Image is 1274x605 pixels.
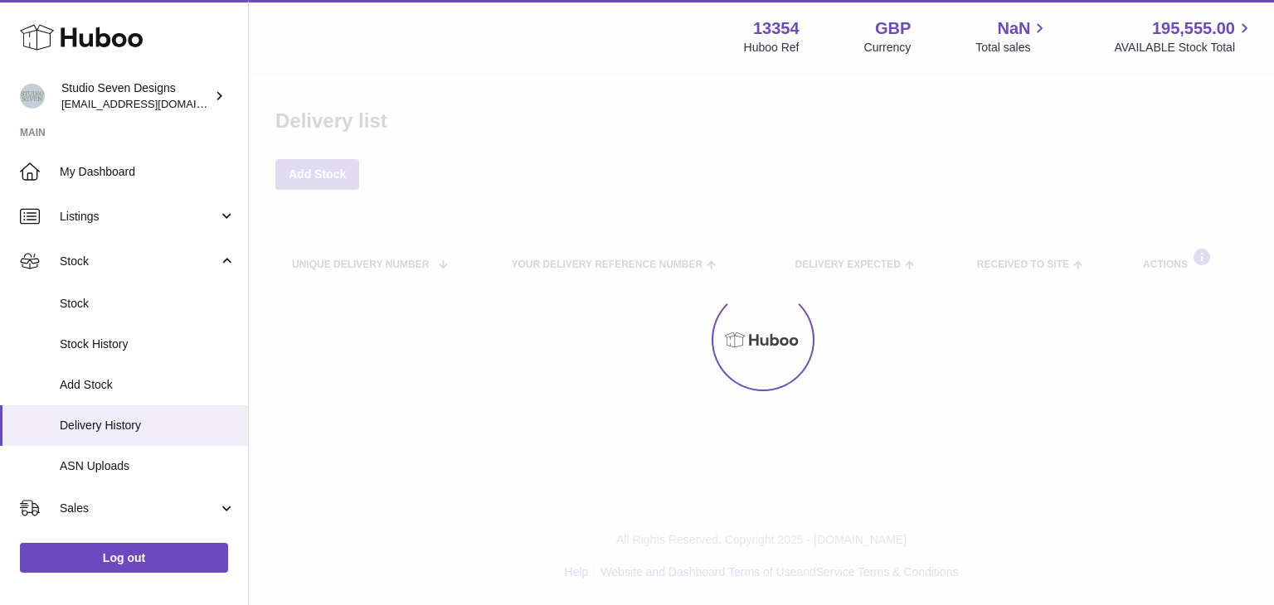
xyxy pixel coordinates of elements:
span: Stock [60,254,218,269]
img: contact.studiosevendesigns@gmail.com [20,84,45,109]
div: Currency [864,40,912,56]
span: Total sales [975,40,1049,56]
span: Sales [60,501,218,516]
strong: GBP [875,17,911,40]
a: NaN Total sales [975,17,1049,56]
a: Log out [20,543,228,573]
span: Delivery History [60,418,236,433]
span: 195,555.00 [1152,17,1235,40]
span: AVAILABLE Stock Total [1114,40,1254,56]
span: My Dashboard [60,164,236,180]
strong: 13354 [753,17,800,40]
div: Huboo Ref [744,40,800,56]
span: NaN [997,17,1030,40]
span: ASN Uploads [60,458,236,474]
span: Stock History [60,336,236,352]
span: Add Stock [60,377,236,393]
a: 195,555.00 AVAILABLE Stock Total [1114,17,1254,56]
span: Listings [60,209,218,225]
span: [EMAIL_ADDRESS][DOMAIN_NAME] [61,97,244,110]
span: Stock [60,296,236,312]
div: Studio Seven Designs [61,80,211,112]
